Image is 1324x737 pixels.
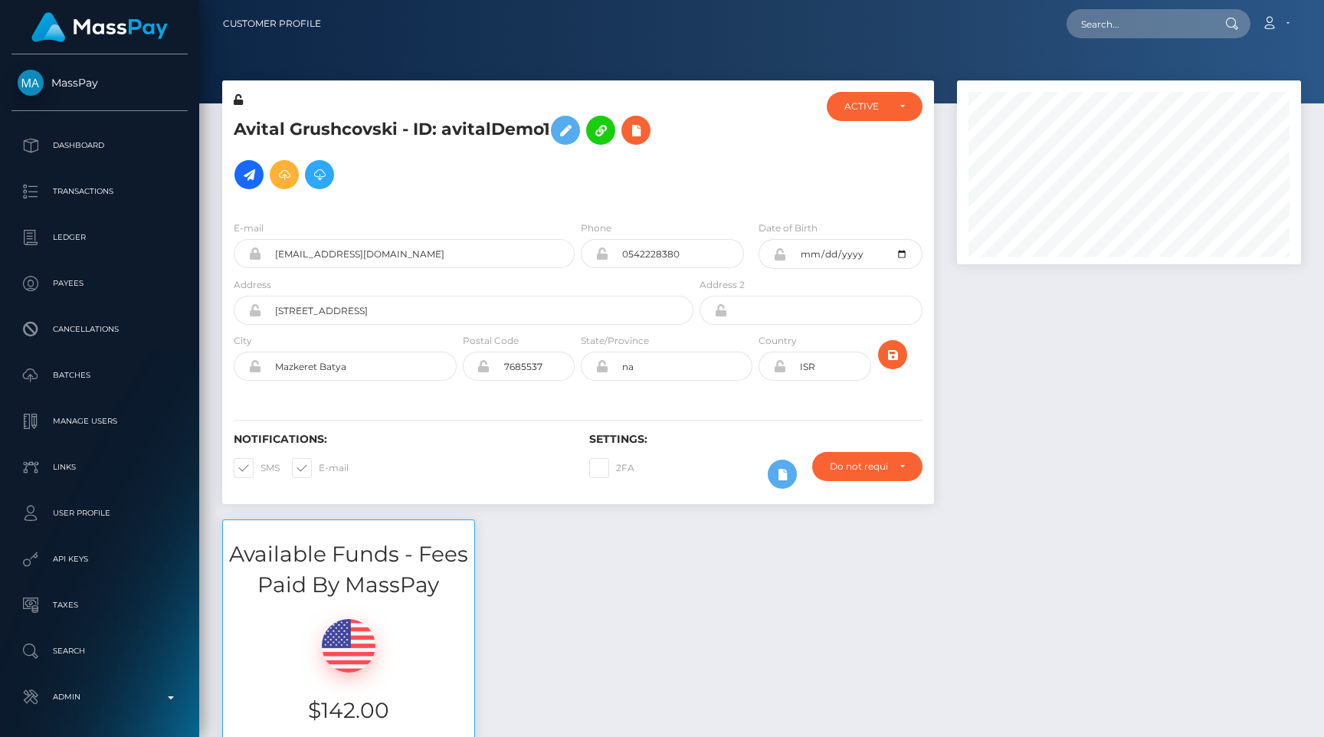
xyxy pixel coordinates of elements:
span: MassPay [11,76,188,90]
label: Date of Birth [759,221,818,235]
img: MassPay [18,70,44,96]
label: Phone [581,221,611,235]
label: State/Province [581,334,649,348]
p: User Profile [18,502,182,525]
a: Admin [11,678,188,716]
label: Postal Code [463,334,519,348]
label: E-mail [292,458,349,478]
p: API Keys [18,548,182,571]
a: Cancellations [11,310,188,349]
h6: Settings: [589,433,922,446]
button: Do not require [812,452,923,481]
a: User Profile [11,494,188,532]
a: Taxes [11,586,188,624]
h3: Available Funds - Fees Paid By MassPay [223,539,474,599]
a: Customer Profile [223,8,321,40]
a: Links [11,448,188,486]
p: Dashboard [18,134,182,157]
h5: Avital Grushcovski - ID: avitalDemo1 [234,108,685,197]
p: Admin [18,686,182,709]
button: ACTIVE [827,92,923,121]
p: Links [18,456,182,479]
p: Transactions [18,180,182,203]
a: Batches [11,356,188,395]
a: API Keys [11,540,188,578]
h6: Notifications: [234,433,566,446]
img: USD.png [322,619,375,673]
p: Payees [18,272,182,295]
a: Manage Users [11,402,188,441]
label: E-mail [234,221,264,235]
a: Search [11,632,188,670]
label: Address [234,278,271,292]
div: Do not require [830,460,887,473]
label: SMS [234,458,280,478]
a: Ledger [11,218,188,257]
h3: $142.00 [234,696,463,726]
p: Taxes [18,594,182,617]
p: Batches [18,364,182,387]
a: Initiate Payout [234,160,264,189]
img: MassPay Logo [31,12,168,42]
div: ACTIVE [844,100,887,113]
p: Ledger [18,226,182,249]
p: Cancellations [18,318,182,341]
input: Search... [1067,9,1211,38]
a: Payees [11,264,188,303]
p: Manage Users [18,410,182,433]
a: Transactions [11,172,188,211]
label: Address 2 [700,278,745,292]
label: City [234,334,252,348]
a: Dashboard [11,126,188,165]
label: 2FA [589,458,634,478]
p: Search [18,640,182,663]
label: Country [759,334,797,348]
